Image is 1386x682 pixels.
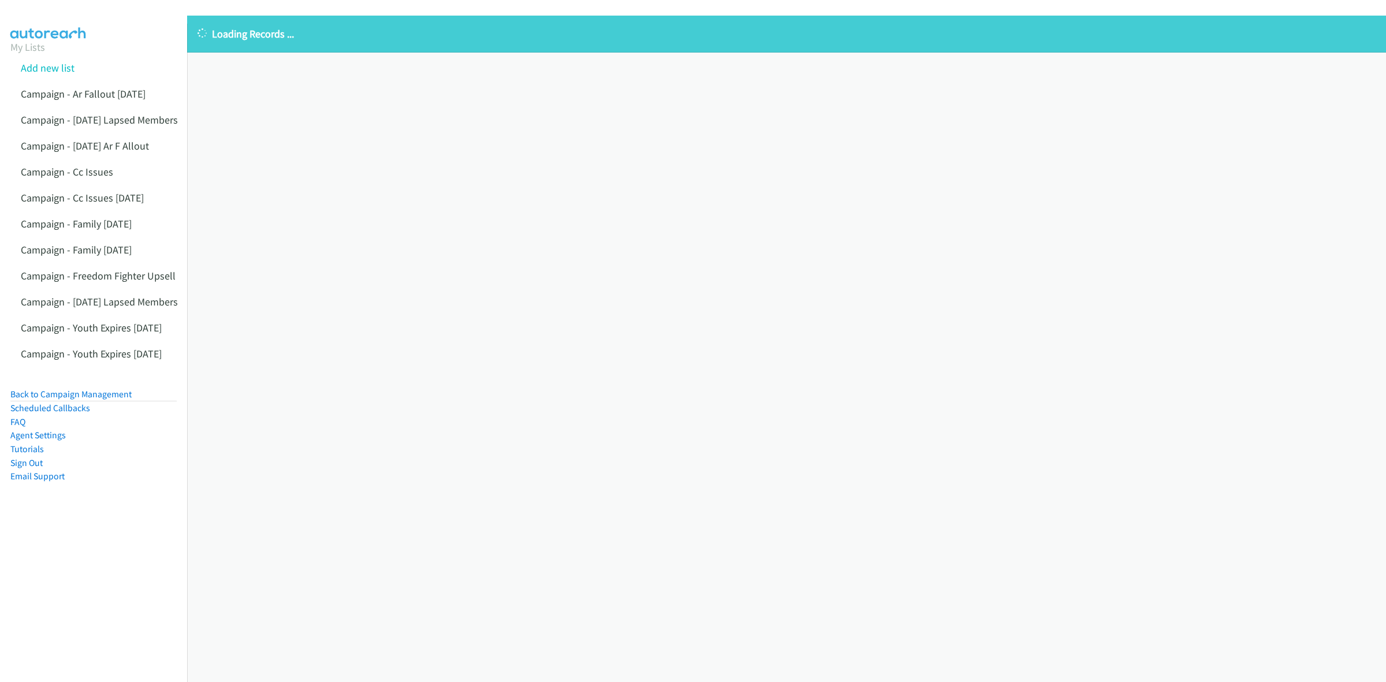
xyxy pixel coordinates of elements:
[10,471,65,482] a: Email Support
[10,416,25,427] a: FAQ
[21,165,113,178] a: Campaign - Cc Issues
[21,113,178,126] a: Campaign - [DATE] Lapsed Members
[21,347,162,360] a: Campaign - Youth Expires [DATE]
[21,217,132,230] a: Campaign - Family [DATE]
[10,389,132,400] a: Back to Campaign Management
[21,321,162,334] a: Campaign - Youth Expires [DATE]
[21,243,132,256] a: Campaign - Family [DATE]
[21,139,149,152] a: Campaign - [DATE] Ar F Allout
[21,269,176,282] a: Campaign - Freedom Fighter Upsell
[10,444,44,454] a: Tutorials
[10,40,45,54] a: My Lists
[21,61,74,74] a: Add new list
[10,457,43,468] a: Sign Out
[21,295,178,308] a: Campaign - [DATE] Lapsed Members
[10,430,66,441] a: Agent Settings
[198,26,1376,42] p: Loading Records ...
[21,191,144,204] a: Campaign - Cc Issues [DATE]
[21,87,146,100] a: Campaign - Ar Fallout [DATE]
[10,403,90,413] a: Scheduled Callbacks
